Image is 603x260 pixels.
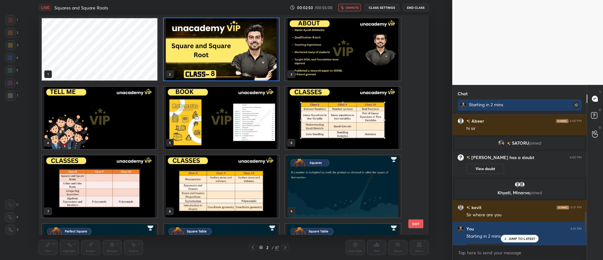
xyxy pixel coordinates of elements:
img: 1756809105FUJTOG.pdf [163,155,279,218]
button: Unpin message [466,243,504,253]
p: Khyati, Minarva [458,190,581,195]
span: unmute [345,5,359,10]
p: Chat [453,85,473,102]
img: 1756809105FUJTOG.pdf [42,87,157,149]
div: LIVE [39,4,52,11]
img: default.png [458,118,464,124]
div: 4:00 PM [570,119,582,123]
div: 4:00 PM [570,156,582,159]
span: joined [529,141,541,146]
button: unmute [338,4,361,11]
button: CLASS SETTINGS [365,4,399,11]
img: no-rating-badge.077c3623.svg [507,142,511,145]
img: 1756809105FUJTOG.pdf [285,87,401,149]
div: 1 [5,15,18,25]
img: b3e4e51995004b83a0d73bfb59d35441.jpg [458,226,464,232]
span: has a doubt [508,155,534,160]
p: JUMP TO LATEST [508,237,535,241]
h6: kavit [470,204,481,211]
div: 4 [5,53,18,63]
div: 3 [5,40,18,50]
div: 6 [5,78,18,88]
p: D [599,108,601,112]
img: iconic-dark.1390631f.png [557,206,569,209]
div: 2 [5,28,18,38]
div: 4:01 PM [570,227,582,231]
div: 2 [264,246,270,249]
div: grid [453,115,587,245]
img: 1756809105FUJTOG.pdf [163,18,279,80]
img: no-rating-badge.077c3623.svg [466,206,470,209]
button: End Class [403,4,429,11]
img: 1756809105FUJTOG.pdf [285,155,401,218]
div: / [272,246,274,249]
div: X [5,212,19,222]
img: no-rating-badge.077c3623.svg [466,119,470,123]
span: SATORU [512,141,529,146]
img: 1756809105FUJTOG.pdf [285,18,401,80]
div: 5 [5,65,18,75]
h4: Squares and Square Roots [54,5,108,11]
img: no-rating-badge.077c3623.svg [466,155,470,160]
img: 1756809105FUJTOG.pdf [42,155,157,218]
div: Z [5,225,19,235]
div: 4:01 PM [570,206,582,209]
h6: [PERSON_NAME] [470,155,508,160]
img: default.png [514,181,521,188]
div: C [5,200,19,210]
img: 19a07e5dcafd41b299f84cc3a869c7c2.jpg [458,204,464,211]
button: EXIT [408,219,423,228]
div: 7 [5,91,18,101]
div: 47 [275,245,279,250]
div: hi sir [466,125,582,132]
div: Starting in 2 mins [466,233,582,240]
div: grid [39,15,418,235]
img: iconic-dark.1390631f.png [556,119,568,123]
div: Starting in 2 mins [469,102,559,108]
img: 1756809105FUJTOG.pdf [163,87,279,149]
button: View doubt [466,164,504,174]
img: 9a776951a8b74d6fad206cecfb3af057.jpg [498,140,504,146]
p: T [599,90,601,95]
h6: Abeer [470,118,484,124]
p: G [599,125,601,130]
img: default.png [519,181,525,188]
img: b3e4e51995004b83a0d73bfb59d35441.jpg [460,102,466,108]
span: joined [530,190,542,196]
h6: You [466,226,474,232]
div: Sir where are you [466,212,582,218]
